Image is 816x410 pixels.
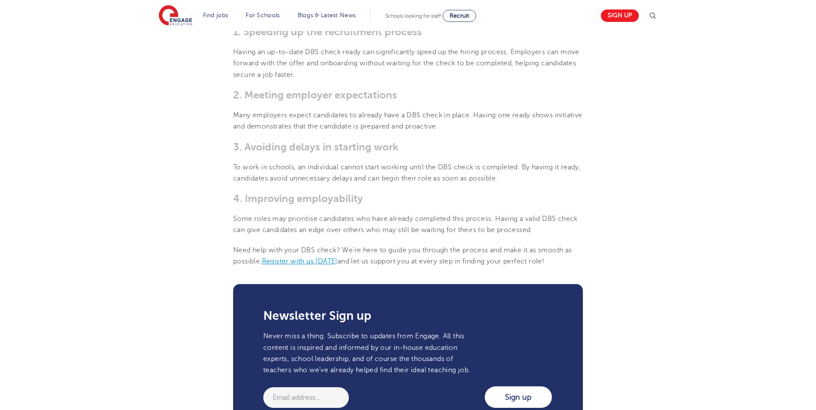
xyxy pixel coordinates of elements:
span: Recruit [450,12,469,19]
b: 4. Improving employability [233,193,363,205]
span: Some roles may prioritise candidates who have already completed this process. Having a valid DBS ... [233,215,578,234]
span: Need help with your DBS check? We’re here to guide you through the process and make it as smooth ... [233,246,572,265]
a: Register with us [DATE] [262,257,338,265]
span: Many employers expect candidates to already have a DBS check in place. Having one ready shows ini... [233,111,582,130]
span: Having an up-to-date DBS check ready can significantly speed up the hiring process. Employers can... [233,48,579,79]
a: Find jobs [203,12,228,18]
img: Engage Education [159,5,192,27]
h3: Newsletter Sign up [263,310,553,322]
span: Schools looking for staff [385,13,441,19]
a: Blogs & Latest News [298,12,356,18]
a: Recruit [443,10,476,22]
b: 3. Avoiding delays in starting work [233,141,398,153]
input: Sign up [485,386,552,408]
a: For Schools [246,12,280,18]
input: Email address... [263,387,349,408]
b: 1. Speeding up the recruitment process [233,26,422,38]
b: 2. Meeting employer expectations [233,89,397,101]
p: Never miss a thing. Subscribe to updates from Engage. All this content is inspired and informed b... [263,330,474,376]
a: Sign up [601,9,639,22]
span: and let us support you at every step in finding your perfect role! [338,257,544,265]
span: To work in schools, an individual cannot start working until the DBS check is completed. By havin... [233,163,581,182]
